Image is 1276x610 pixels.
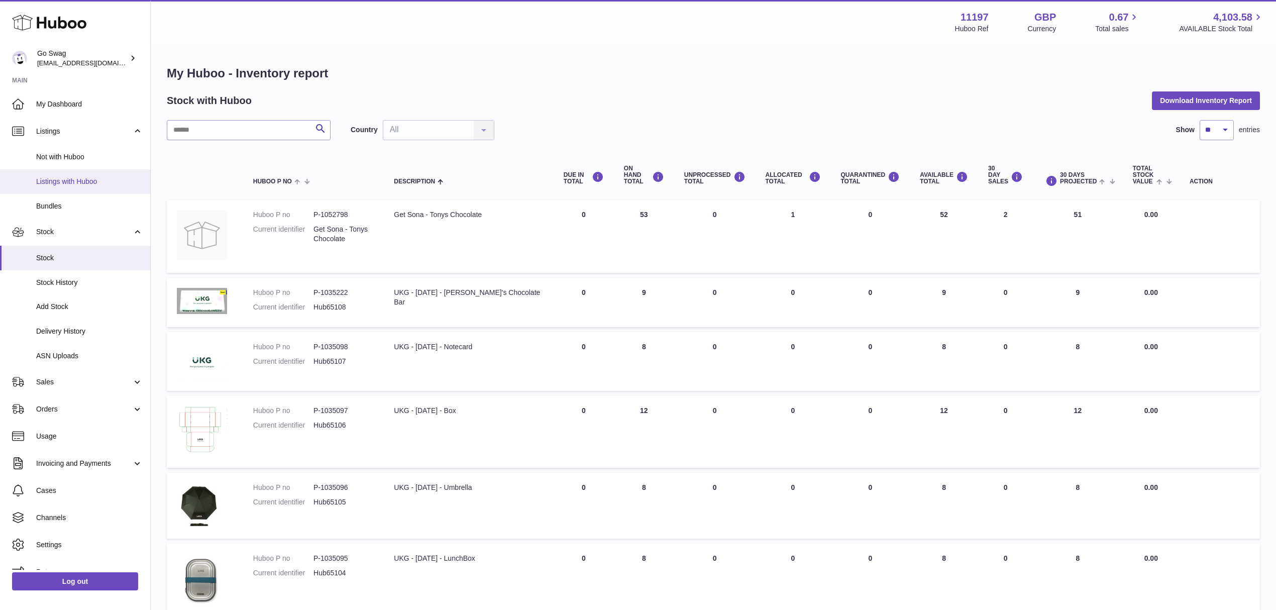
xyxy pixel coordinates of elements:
span: Settings [36,540,143,550]
h1: My Huboo - Inventory report [167,65,1260,81]
div: Go Swag [37,49,128,68]
a: 4,103.58 AVAILABLE Stock Total [1179,11,1264,34]
img: product image [177,342,227,378]
dt: Huboo P no [253,406,313,416]
td: 0 [756,396,831,468]
dt: Current identifier [253,497,313,507]
dt: Current identifier [253,421,313,430]
dd: Hub65106 [313,421,374,430]
dd: P-1035096 [313,483,374,492]
dd: Hub65107 [313,357,374,366]
dd: P-1035095 [313,554,374,563]
div: AVAILABLE Total [920,171,968,185]
td: 8 [910,473,978,539]
div: QUARANTINED Total [841,171,900,185]
span: Channels [36,513,143,523]
span: Listings [36,127,132,136]
strong: 11197 [961,11,989,24]
span: entries [1239,125,1260,135]
dt: Current identifier [253,302,313,312]
span: 0 [868,554,872,562]
td: 8 [1033,332,1123,391]
span: 0.00 [1144,483,1158,491]
div: ON HAND Total [624,165,664,185]
span: Stock [36,227,132,237]
span: 0.00 [1144,554,1158,562]
span: 0.00 [1144,211,1158,219]
td: 0 [554,473,614,539]
h2: Stock with Huboo [167,94,252,108]
dt: Huboo P no [253,288,313,297]
td: 12 [614,396,674,468]
span: 0 [868,483,872,491]
span: 0 [868,406,872,415]
dt: Current identifier [253,225,313,244]
td: 0 [978,473,1033,539]
td: 12 [1033,396,1123,468]
td: 8 [910,332,978,391]
strong: GBP [1034,11,1056,24]
td: 0 [978,396,1033,468]
dd: P-1052798 [313,210,374,220]
dt: Huboo P no [253,342,313,352]
div: 30 DAY SALES [988,165,1023,185]
span: 0 [868,343,872,351]
dt: Huboo P no [253,483,313,492]
td: 8 [614,473,674,539]
td: 0 [756,278,831,327]
span: 4,103.58 [1213,11,1252,24]
span: Description [394,178,435,185]
span: Orders [36,404,132,414]
img: internalAdmin-11197@internal.huboo.com [12,51,27,66]
span: Cases [36,486,143,495]
td: 0 [554,396,614,468]
td: 0 [674,200,756,273]
img: product image [177,554,227,604]
div: UKG - [DATE] - LunchBox [394,554,544,563]
dd: Get Sona - Tonys Chocolate [313,225,374,244]
td: 0 [674,396,756,468]
dt: Current identifier [253,568,313,578]
span: 0.67 [1109,11,1129,24]
span: ASN Uploads [36,351,143,361]
dt: Huboo P no [253,554,313,563]
div: Get Sona - Tonys Chocolate [394,210,544,220]
td: 9 [1033,278,1123,327]
span: Huboo P no [253,178,292,185]
td: 9 [910,278,978,327]
td: 0 [978,278,1033,327]
span: Listings with Huboo [36,177,143,186]
span: 0 [868,211,872,219]
span: Stock [36,253,143,263]
dd: P-1035222 [313,288,374,297]
span: Not with Huboo [36,152,143,162]
dt: Huboo P no [253,210,313,220]
td: 0 [674,332,756,391]
span: Add Stock [36,302,143,312]
img: product image [177,288,227,314]
a: 0.67 Total sales [1095,11,1140,34]
span: Usage [36,432,143,441]
span: Bundles [36,201,143,211]
label: Show [1176,125,1195,135]
td: 53 [614,200,674,273]
span: 0.00 [1144,288,1158,296]
span: 30 DAYS PROJECTED [1060,172,1097,185]
span: Total sales [1095,24,1140,34]
img: product image [177,210,227,260]
td: 0 [756,473,831,539]
div: UKG - [DATE] - Box [394,406,544,416]
dd: Hub65108 [313,302,374,312]
img: product image [177,406,227,455]
span: Invoicing and Payments [36,459,132,468]
div: UNPROCESSED Total [684,171,746,185]
button: Download Inventory Report [1152,91,1260,110]
td: 9 [614,278,674,327]
div: Action [1190,178,1250,185]
div: DUE IN TOTAL [564,171,604,185]
dd: P-1035098 [313,342,374,352]
div: Huboo Ref [955,24,989,34]
span: Sales [36,377,132,387]
div: UKG - [DATE] - Umbrella [394,483,544,492]
td: 2 [978,200,1033,273]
